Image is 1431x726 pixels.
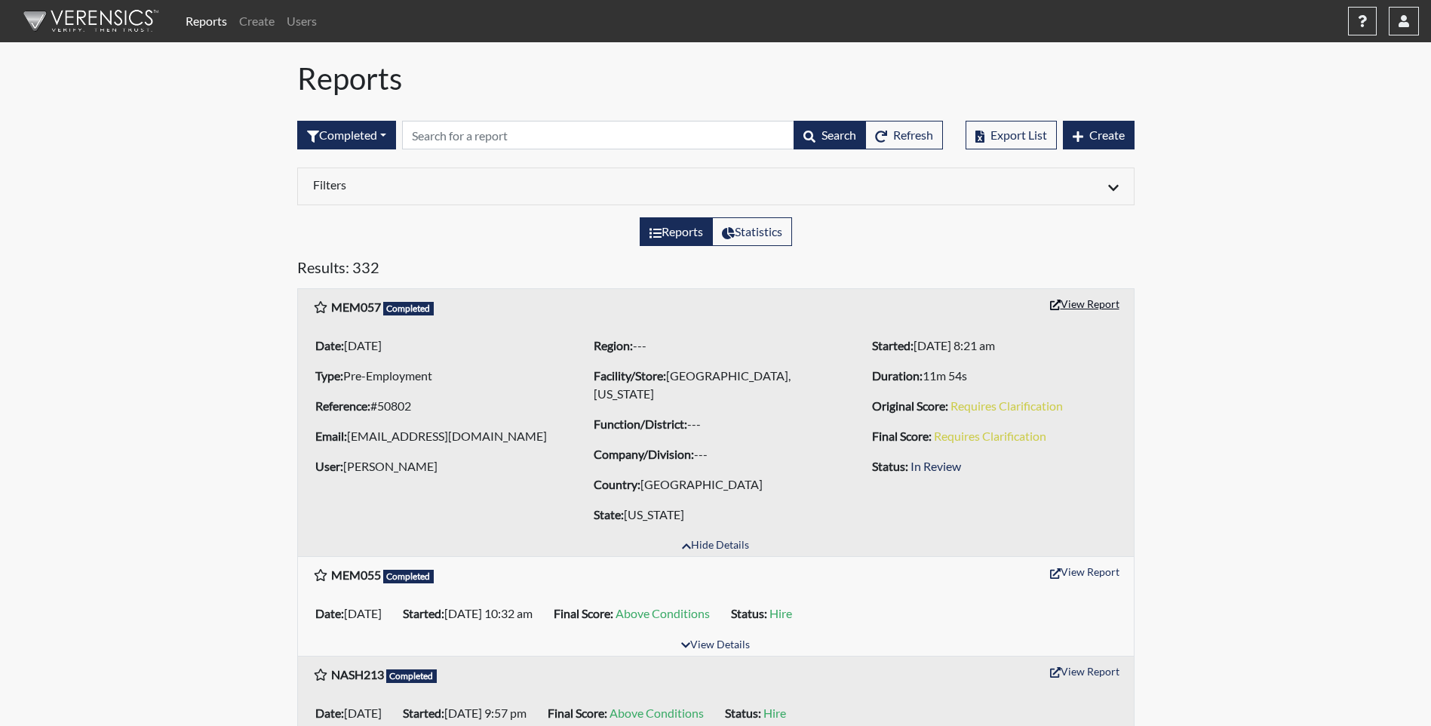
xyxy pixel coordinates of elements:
b: NASH213 [331,667,384,681]
b: Region: [594,338,633,352]
li: --- [588,412,843,436]
span: Create [1089,128,1125,142]
span: Requires Clarification [934,429,1046,443]
span: Completed [383,570,435,583]
b: Started: [872,338,914,352]
button: View Report [1043,660,1126,683]
button: Hide Details [675,536,756,556]
div: Filter by interview status [297,121,396,149]
li: [DATE] 9:57 pm [397,701,542,725]
li: [PERSON_NAME] [309,454,565,478]
span: Requires Clarification [950,398,1063,413]
button: Search [794,121,866,149]
b: Final Score: [548,706,607,720]
h1: Reports [297,60,1135,97]
li: [US_STATE] [588,503,843,527]
b: Date: [315,706,344,720]
span: Hire [763,706,786,720]
b: Status: [731,606,767,620]
b: Date: [315,338,344,352]
h5: Results: 332 [297,258,1135,282]
label: View the list of reports [640,217,713,246]
span: Search [821,128,856,142]
span: In Review [910,459,961,473]
button: View Report [1043,560,1126,583]
button: View Details [674,635,757,656]
li: --- [588,334,843,358]
label: View statistics about completed interviews [712,217,792,246]
b: Email: [315,429,347,443]
span: Above Conditions [610,706,704,720]
b: State: [594,507,624,521]
li: 11m 54s [866,364,1122,388]
a: Users [281,6,323,36]
li: [DATE] 8:21 am [866,334,1122,358]
b: Started: [403,606,444,620]
button: Completed [297,121,396,149]
li: [DATE] [309,601,397,626]
a: Create [233,6,281,36]
b: Company/Division: [594,447,694,461]
b: MEM057 [331,300,381,314]
b: Function/District: [594,417,687,431]
li: [EMAIL_ADDRESS][DOMAIN_NAME] [309,424,565,448]
h6: Filters [313,177,705,192]
b: Duration: [872,368,923,383]
li: [DATE] [309,701,397,725]
span: Above Conditions [616,606,710,620]
button: View Report [1043,292,1126,315]
li: [DATE] 10:32 am [397,601,548,626]
b: Status: [872,459,908,473]
li: --- [588,442,843,466]
input: Search by Registration ID, Interview Number, or Investigation Name. [402,121,794,149]
div: Click to expand/collapse filters [302,177,1130,195]
b: Final Score: [872,429,932,443]
span: Hire [769,606,792,620]
li: #50802 [309,394,565,418]
span: Completed [383,302,435,315]
b: Country: [594,477,640,491]
li: [GEOGRAPHIC_DATA], [US_STATE] [588,364,843,406]
li: Pre-Employment [309,364,565,388]
b: Type: [315,368,343,383]
button: Refresh [865,121,943,149]
b: Started: [403,706,444,720]
span: Export List [990,128,1047,142]
li: [GEOGRAPHIC_DATA] [588,472,843,497]
b: User: [315,459,343,473]
b: Original Score: [872,398,948,413]
b: Final Score: [554,606,613,620]
button: Export List [966,121,1057,149]
li: [DATE] [309,334,565,358]
b: Facility/Store: [594,368,666,383]
span: Completed [386,669,438,683]
b: Status: [725,706,761,720]
button: Create [1063,121,1135,149]
b: Reference: [315,398,370,413]
span: Refresh [893,128,933,142]
b: Date: [315,606,344,620]
a: Reports [180,6,233,36]
b: MEM055 [331,568,381,582]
